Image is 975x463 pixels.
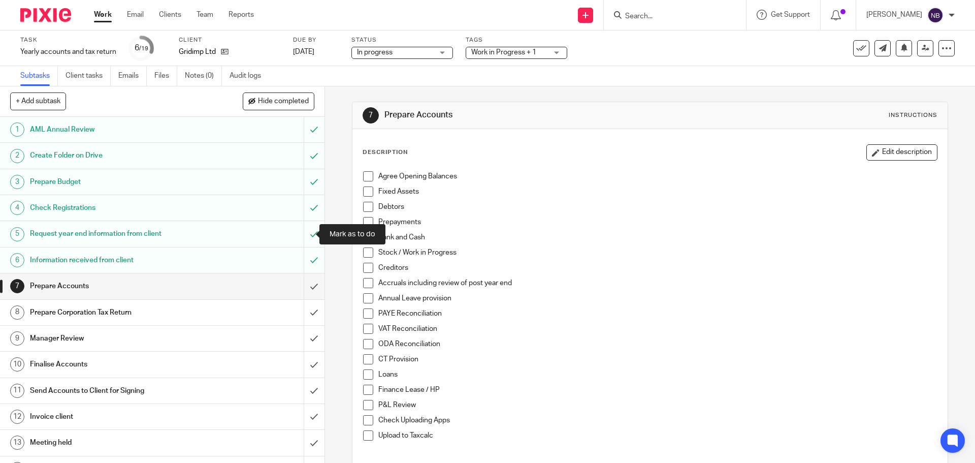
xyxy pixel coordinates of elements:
[30,305,206,320] h1: Prepare Corporation Tax Return
[179,36,280,44] label: Client
[10,279,24,293] div: 7
[10,175,24,189] div: 3
[384,110,672,120] h1: Prepare Accounts
[10,253,24,267] div: 6
[293,48,314,55] span: [DATE]
[378,400,936,410] p: P&L Review
[471,49,536,56] span: Work in Progress + 1
[378,308,936,319] p: PAYE Reconciliation
[378,415,936,425] p: Check Uploading Apps
[30,122,206,137] h1: AML Annual Review
[197,10,213,20] a: Team
[118,66,147,86] a: Emails
[351,36,453,44] label: Status
[378,385,936,395] p: Finance Lease / HP
[378,369,936,380] p: Loans
[10,227,24,241] div: 5
[30,357,206,372] h1: Finalise Accounts
[20,66,58,86] a: Subtasks
[159,10,181,20] a: Clients
[229,10,254,20] a: Reports
[30,148,206,163] h1: Create Folder on Drive
[466,36,567,44] label: Tags
[30,226,206,241] h1: Request year end information from client
[10,410,24,424] div: 12
[154,66,177,86] a: Files
[10,357,24,372] div: 10
[378,263,936,273] p: Creditors
[30,435,206,450] h1: Meeting held
[139,46,148,51] small: /19
[378,278,936,288] p: Accruals including review of post year end
[243,92,314,110] button: Hide completed
[378,217,936,227] p: Prepayments
[10,384,24,398] div: 11
[10,122,24,137] div: 1
[258,98,309,106] span: Hide completed
[363,107,379,124] div: 7
[378,202,936,212] p: Debtors
[30,409,206,424] h1: Invoice client
[30,279,206,294] h1: Prepare Accounts
[771,11,810,18] span: Get Support
[179,47,216,57] p: Gridimp Ltd
[94,10,112,20] a: Work
[927,7,944,23] img: svg%3E
[378,430,936,441] p: Upload to Taxcalc
[378,232,936,242] p: Bank and Cash
[20,47,116,57] div: Yearly accounts and tax return
[20,36,116,44] label: Task
[30,174,206,190] h1: Prepare Budget
[20,8,71,22] img: Pixie
[10,149,24,163] div: 2
[127,10,144,20] a: Email
[10,436,24,450] div: 13
[30,200,206,215] h1: Check Registrations
[135,42,148,54] div: 6
[10,331,24,346] div: 9
[378,171,936,181] p: Agree Opening Balances
[66,66,111,86] a: Client tasks
[10,201,24,215] div: 4
[30,331,206,346] h1: Manager Review
[230,66,269,86] a: Audit logs
[185,66,222,86] a: Notes (0)
[624,12,716,21] input: Search
[866,10,922,20] p: [PERSON_NAME]
[378,248,936,258] p: Stock / Work in Progress
[30,383,206,398] h1: Send Accounts to Client for Signing
[357,49,393,56] span: In progress
[10,305,24,320] div: 8
[378,293,936,303] p: Annual Leave provision
[378,354,936,364] p: CT Provision
[889,111,937,119] div: Instructions
[30,253,206,268] h1: Information received from client
[10,92,66,110] button: + Add subtask
[363,148,408,157] p: Description
[293,36,339,44] label: Due by
[378,187,936,197] p: Fixed Assets
[378,324,936,334] p: VAT Reconciliation
[378,339,936,349] p: ODA Reconciliation
[866,144,937,161] button: Edit description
